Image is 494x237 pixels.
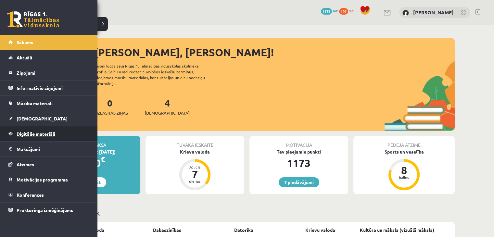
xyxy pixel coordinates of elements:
div: Laipni lūgts savā Rīgas 1. Tālmācības vidusskolas skolnieka profilā. Šeit Tu vari redzēt tuvojošo... [95,63,216,86]
div: 1173 [249,155,348,171]
div: 8 [394,165,414,175]
span: Aktuāli [17,55,32,60]
p: Mācību plāns 11.b2 JK [42,209,452,218]
div: Tev pieejamie punkti [249,148,348,155]
span: Proktoringa izmēģinājums [17,207,73,213]
img: Marta Laķe [402,10,409,16]
span: xp [349,8,353,13]
a: Digitālie materiāli [8,126,89,141]
a: 192 xp [339,8,357,13]
div: Pēdējā atzīme [353,136,455,148]
a: Sports un veselība 8 balles [353,148,455,191]
legend: Ziņojumi [17,65,89,80]
span: Mācību materiāli [17,100,53,106]
a: Krievu valoda [305,227,335,233]
a: [DEMOGRAPHIC_DATA] [8,111,89,126]
a: Motivācijas programma [8,172,89,187]
div: dienas [185,179,205,183]
a: 4[DEMOGRAPHIC_DATA] [145,97,190,116]
div: Atlicis [185,165,205,169]
a: Kultūra un māksla (vizuālā māksla) [360,227,434,233]
div: Tuvākā ieskaite [146,136,244,148]
a: Ziņojumi [8,65,89,80]
span: Motivācijas programma [17,177,68,182]
span: Digitālie materiāli [17,131,55,137]
a: [PERSON_NAME] [413,9,454,16]
a: Atzīmes [8,157,89,172]
span: € [101,155,105,164]
span: Konferences [17,192,44,198]
div: 7 [185,169,205,179]
a: Aktuāli [8,50,89,65]
div: Krievu valoda [146,148,244,155]
a: Datorika [234,227,253,233]
span: mP [333,8,338,13]
div: Motivācija [249,136,348,148]
div: balles [394,175,414,179]
a: 1173 mP [321,8,338,13]
span: Neizlasītās ziņas [92,110,128,116]
a: Rīgas 1. Tālmācības vidusskola [7,11,59,28]
span: [DEMOGRAPHIC_DATA] [145,110,190,116]
a: Informatīvie ziņojumi [8,81,89,95]
div: [PERSON_NAME], [PERSON_NAME]! [94,44,455,60]
div: Sports un veselība [353,148,455,155]
a: Konferences [8,187,89,202]
a: Maksājumi [8,142,89,156]
span: [DEMOGRAPHIC_DATA] [17,116,68,121]
span: 192 [339,8,348,15]
a: 0Neizlasītās ziņas [92,97,128,116]
span: Sākums [17,39,33,45]
a: 7 piedāvājumi [279,177,319,187]
a: Sākums [8,35,89,50]
a: Proktoringa izmēģinājums [8,203,89,218]
legend: Informatīvie ziņojumi [17,81,89,95]
span: Atzīmes [17,161,34,167]
legend: Maksājumi [17,142,89,156]
span: 1173 [321,8,332,15]
a: Mācību materiāli [8,96,89,111]
a: Krievu valoda Atlicis 7 dienas [146,148,244,191]
a: Dabaszinības [153,227,181,233]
